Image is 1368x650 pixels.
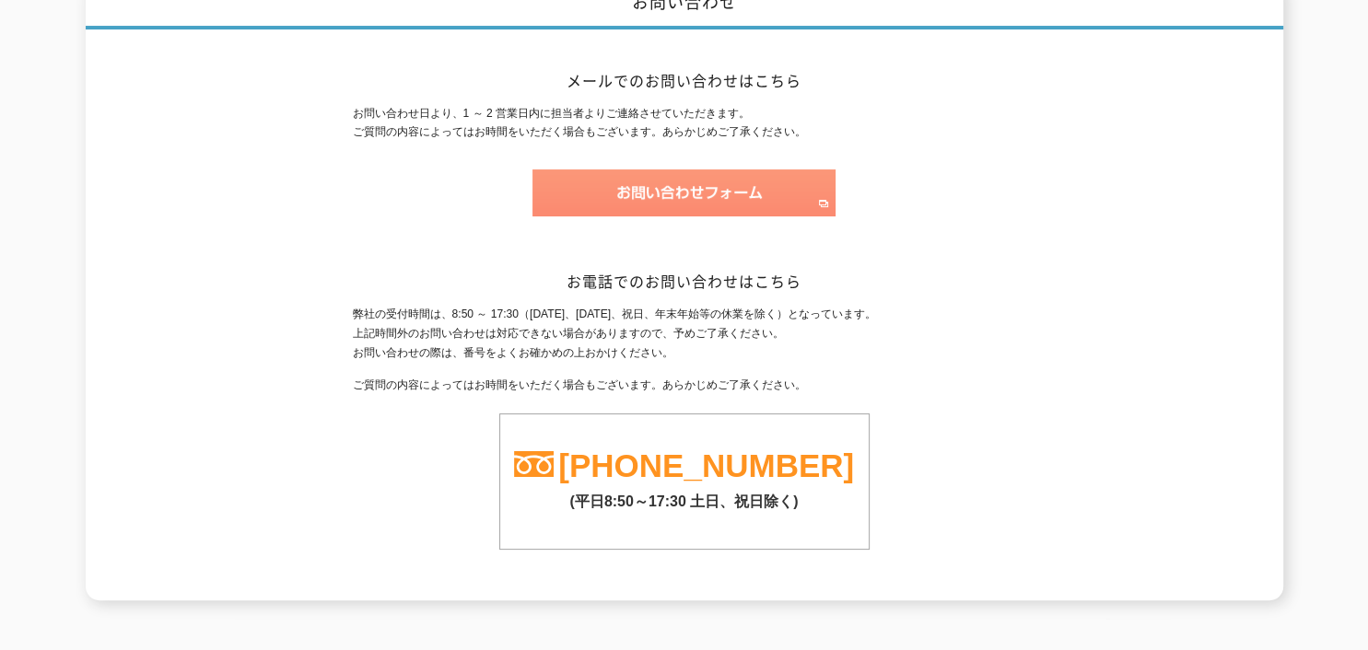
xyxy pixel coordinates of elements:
[500,483,869,512] p: (平日8:50～17:30 土日、祝日除く)
[532,169,836,216] img: お問い合わせフォーム
[353,376,1016,395] p: ご質問の内容によってはお時間をいただく場合もございます。あらかじめご了承ください。
[558,447,854,483] a: [PHONE_NUMBER]
[353,305,1016,362] p: 弊社の受付時間は、8:50 ～ 17:30（[DATE]、[DATE]、祝日、年末年始等の休業を除く）となっています。 上記時間外のお問い合わせは対応できない場合がありますので、予めご了承くださ...
[353,272,1016,291] h2: お電話でのお問い合わせはこちら
[353,71,1016,90] h2: メールでのお問い合わせはこちら
[353,104,1016,143] p: お問い合わせ日より、1 ～ 2 営業日内に担当者よりご連絡させていただきます。 ご質問の内容によってはお時間をいただく場合もございます。あらかじめご了承ください。
[532,200,836,213] a: お問い合わせフォーム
